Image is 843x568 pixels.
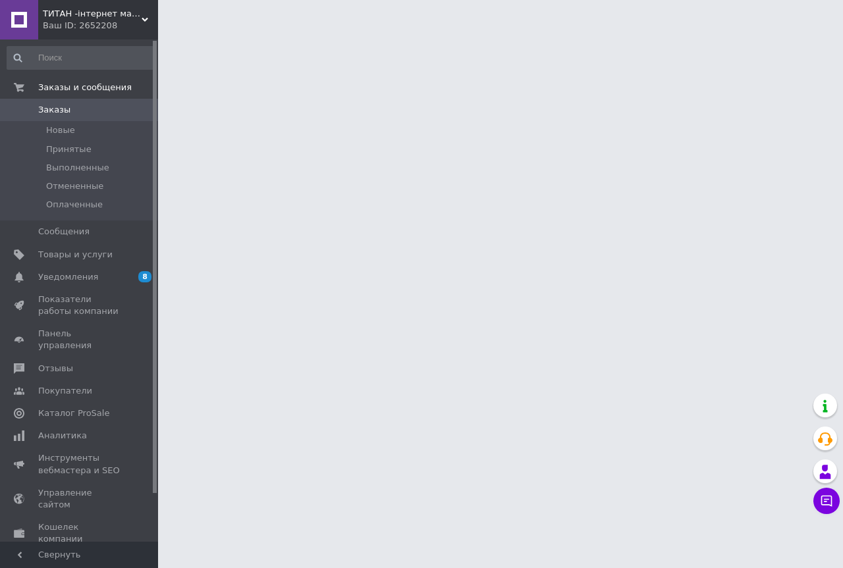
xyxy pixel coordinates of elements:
[43,8,142,20] span: ТИТАН -інтернет магазин
[7,46,155,70] input: Поиск
[38,521,122,545] span: Кошелек компании
[46,199,103,211] span: Оплаченные
[138,271,151,282] span: 8
[46,180,103,192] span: Отмененные
[38,452,122,476] span: Инструменты вебмастера и SEO
[43,20,158,32] div: Ваш ID: 2652208
[46,124,75,136] span: Новые
[38,104,70,116] span: Заказы
[813,488,840,514] button: Чат с покупателем
[38,328,122,351] span: Панель управления
[38,294,122,317] span: Показатели работы компании
[46,162,109,174] span: Выполненные
[38,226,90,238] span: Сообщения
[38,82,132,93] span: Заказы и сообщения
[38,249,113,261] span: Товары и услуги
[38,430,87,442] span: Аналитика
[38,363,73,374] span: Отзывы
[38,271,98,283] span: Уведомления
[38,407,109,419] span: Каталог ProSale
[38,385,92,397] span: Покупатели
[38,487,122,511] span: Управление сайтом
[46,143,92,155] span: Принятые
